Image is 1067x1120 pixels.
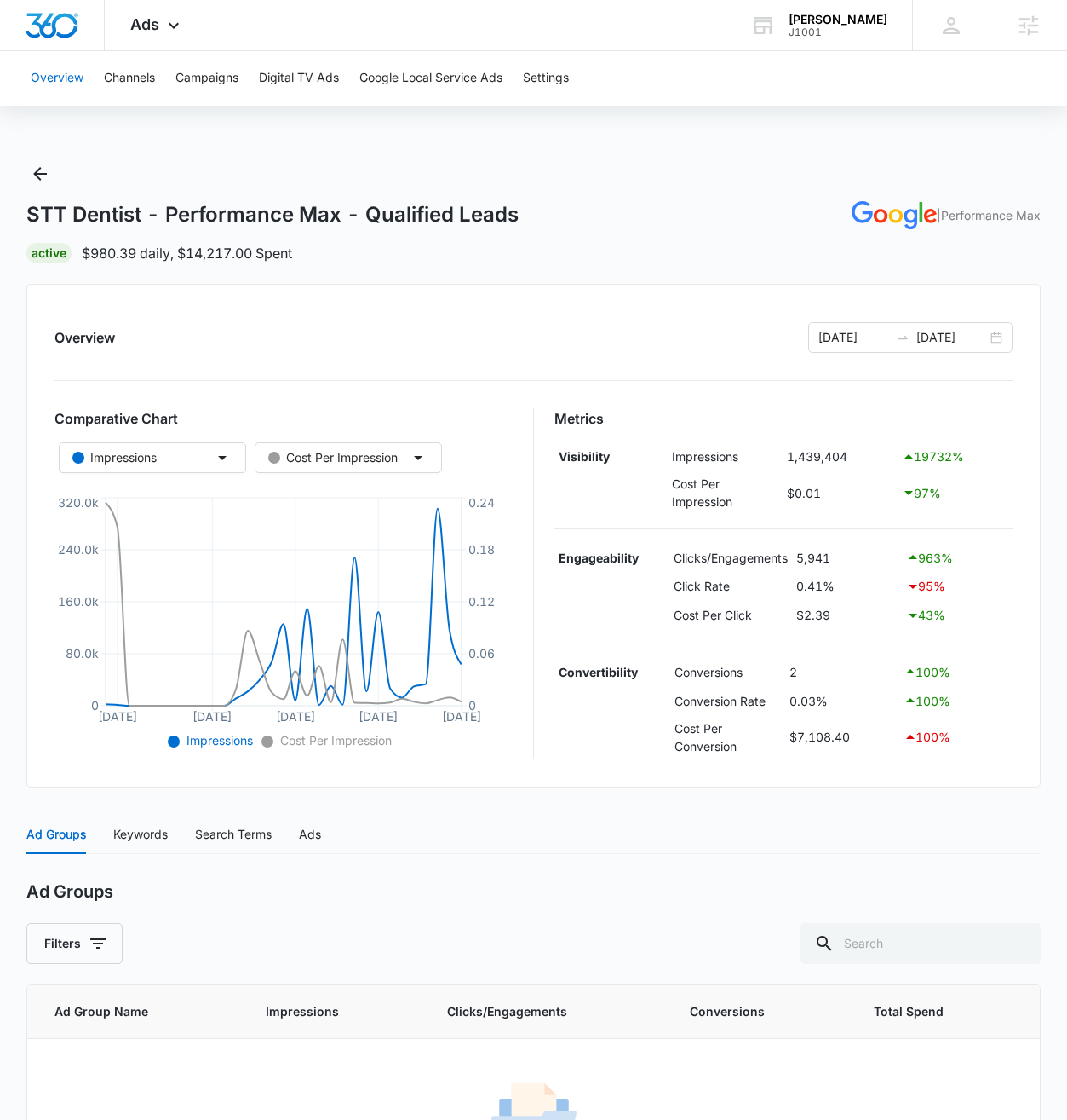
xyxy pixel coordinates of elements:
[58,542,99,557] tspan: 240.0k
[259,51,339,106] button: Digital TV Ads
[72,448,157,467] div: Impressions
[104,51,155,106] button: Channels
[669,601,792,630] td: Cost Per Click
[904,661,1008,682] div: 100 %
[906,547,1008,568] div: 963 %
[54,1002,199,1021] span: Ad Group Name
[670,686,785,715] td: Conversion Rate
[468,542,495,557] tspan: 0.18
[785,686,899,715] td: 0.03%
[902,447,1008,467] div: 19732 %
[783,471,898,515] td: $0.01
[896,331,909,344] span: to
[183,733,253,748] span: Impressions
[193,708,232,723] tspan: [DATE]
[276,708,315,723] tspan: [DATE]
[668,471,783,515] td: Cost Per Impression
[785,658,899,687] td: 2
[785,715,899,759] td: $7,108.40
[26,243,72,263] div: Active
[26,825,86,844] div: Ad Groups
[26,202,519,228] h1: STT Dentist - Performance Max - Qualified Leads
[789,26,887,38] div: account id
[792,572,902,601] td: 0.41%
[783,442,898,471] td: 1,439,404
[669,543,792,572] td: Clicks/Engagements
[906,576,1008,597] div: 95 %
[195,825,272,844] div: Search Terms
[58,494,99,509] tspan: 320.0k
[896,331,909,344] span: swap-right
[98,708,137,723] tspan: [DATE]
[559,449,610,464] strong: Visibility
[916,328,987,347] input: End date
[447,1002,624,1021] span: Clicks/Engagements
[800,923,1041,964] input: Search
[468,494,495,509] tspan: 0.24
[31,51,83,106] button: Overview
[359,51,502,106] button: Google Local Service Ads
[789,13,887,26] div: account name
[690,1002,808,1021] span: Conversions
[66,646,99,661] tspan: 80.0k
[175,51,238,106] button: Campaigns
[668,442,783,471] td: Impressions
[937,206,1041,224] p: | Performance Max
[113,825,168,844] div: Keywords
[818,328,889,347] input: Start date
[792,601,902,630] td: $2.39
[26,923,123,964] button: Filters
[670,715,785,759] td: Cost Per Conversion
[669,572,792,601] td: Click Rate
[58,594,99,609] tspan: 160.0k
[559,665,638,679] strong: Convertibility
[266,1002,381,1021] span: Impressions
[904,690,1008,711] div: 100 %
[554,408,1013,429] h3: Metrics
[902,482,1008,503] div: 97 %
[468,698,476,713] tspan: 0
[468,594,495,609] tspan: 0.12
[26,881,113,903] h2: Ad Groups
[59,442,246,473] button: Impressions
[277,733,392,748] span: Cost Per Impression
[82,243,292,263] p: $980.39 daily , $14,217.00 Spent
[299,825,321,844] div: Ads
[904,727,1008,748] div: 100 %
[130,15,159,33] span: Ads
[874,1002,988,1021] span: Total Spend
[852,201,937,229] img: GOOGLE_ADS
[255,442,442,473] button: Cost Per Impression
[268,448,398,467] div: Cost Per Impression
[54,327,115,348] h2: Overview
[442,708,481,723] tspan: [DATE]
[26,160,54,188] button: Back
[523,51,569,106] button: Settings
[792,543,902,572] td: 5,941
[906,605,1008,626] div: 43 %
[559,551,639,565] strong: Engageability
[468,646,495,661] tspan: 0.06
[359,708,399,723] tspan: [DATE]
[670,658,785,687] td: Conversions
[54,408,513,429] h3: Comparative Chart
[91,698,99,713] tspan: 0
